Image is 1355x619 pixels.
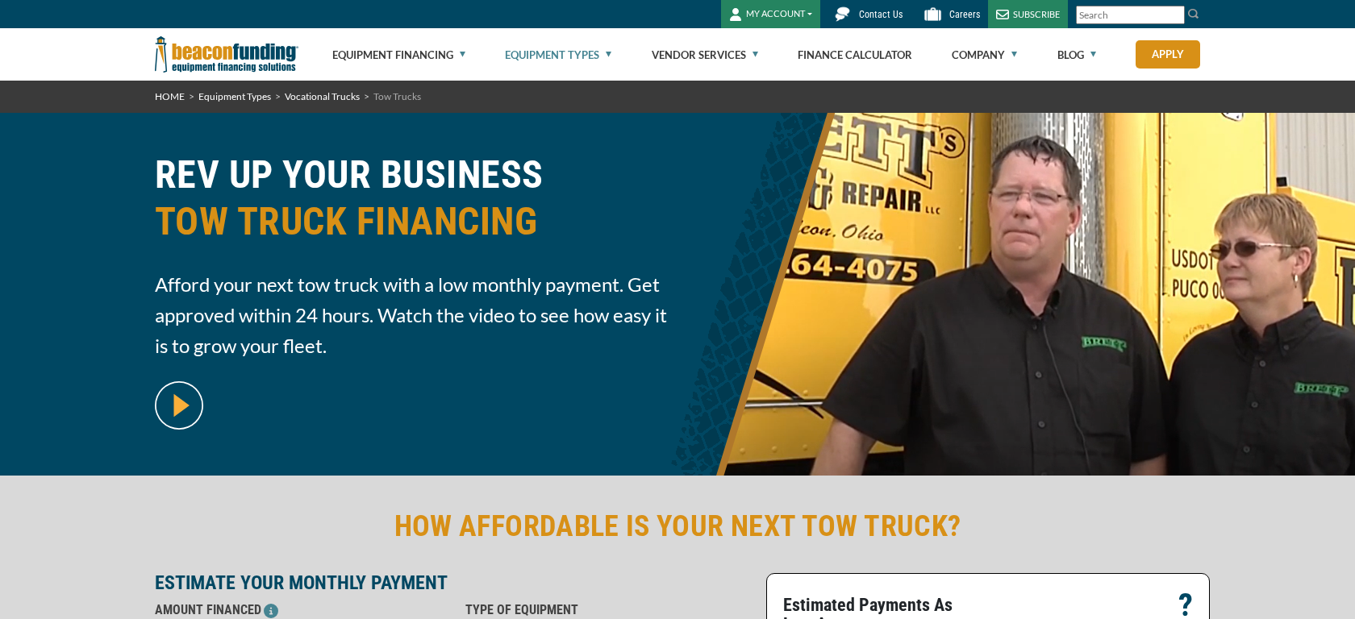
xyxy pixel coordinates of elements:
span: Tow Trucks [373,90,421,102]
h1: REV UP YOUR BUSINESS [155,152,668,257]
a: Clear search text [1168,9,1181,22]
a: Company [952,29,1017,81]
span: Afford your next tow truck with a low monthly payment. Get approved within 24 hours. Watch the vi... [155,269,668,361]
span: Contact Us [859,9,903,20]
input: Search [1076,6,1185,24]
img: video modal pop-up play button [155,381,203,430]
a: HOME [155,90,185,102]
a: Finance Calculator [798,29,912,81]
p: ESTIMATE YOUR MONTHLY PAYMENT [155,573,757,592]
a: Blog [1057,29,1096,81]
a: Vocational Trucks [285,90,360,102]
img: Beacon Funding Corporation logo [155,28,298,81]
p: ? [1178,596,1193,615]
span: Careers [949,9,980,20]
a: Equipment Financing [332,29,465,81]
a: Equipment Types [505,29,611,81]
a: Equipment Types [198,90,271,102]
span: TOW TRUCK FINANCING [155,198,668,245]
a: Vendor Services [652,29,758,81]
img: Search [1187,7,1200,20]
a: Apply [1136,40,1200,69]
h2: HOW AFFORDABLE IS YOUR NEXT TOW TRUCK? [155,508,1200,545]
